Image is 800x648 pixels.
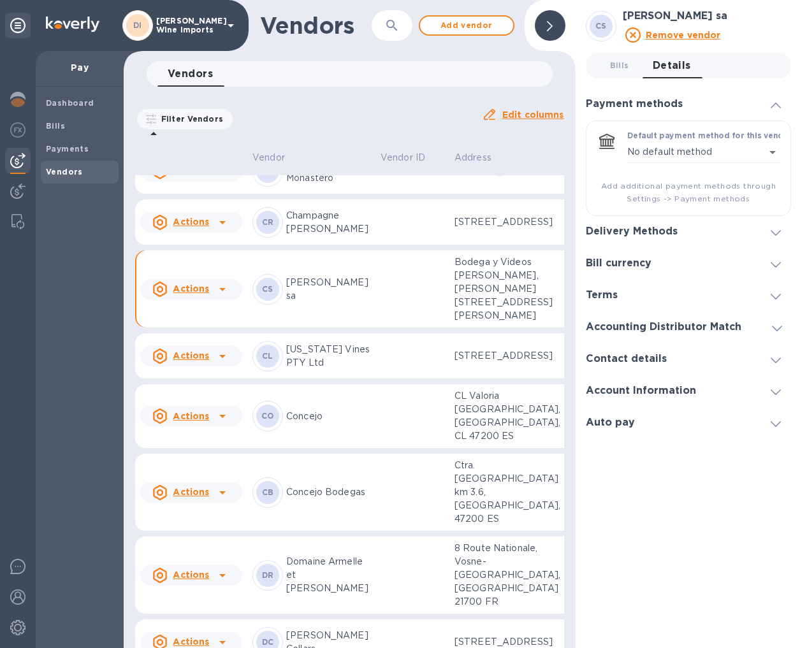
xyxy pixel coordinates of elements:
[173,411,209,421] u: Actions
[46,61,113,74] p: Pay
[168,65,213,83] span: Vendors
[597,131,780,205] div: Default payment method for this vendorNo default method​Add additional payment methods through Se...
[261,411,274,421] b: CO
[455,256,560,322] p: Bodega y Videos [PERSON_NAME], [PERSON_NAME][STREET_ADDRESS][PERSON_NAME]
[252,151,285,164] p: Vendor
[260,12,372,39] h1: Vendors
[133,20,142,30] b: DI
[627,132,792,140] label: Default payment method for this vendor
[46,98,94,108] b: Dashboard
[262,570,274,580] b: DR
[419,15,514,36] button: Add vendor
[173,217,209,227] u: Actions
[455,389,560,443] p: CL Valoria [GEOGRAPHIC_DATA], [GEOGRAPHIC_DATA], CL 47200 ES
[262,284,273,294] b: CS
[46,121,65,131] b: Bills
[627,141,780,163] div: No default method
[627,145,712,159] p: No default method
[173,637,209,647] u: Actions
[262,487,274,497] b: CB
[623,10,791,22] h3: [PERSON_NAME] sa
[455,215,560,229] p: [STREET_ADDRESS]
[5,13,31,38] div: Unpin categories
[455,459,560,526] p: Ctra. [GEOGRAPHIC_DATA] km 3.6, [GEOGRAPHIC_DATA], 47200 ES
[173,350,209,361] u: Actions
[286,343,370,370] p: [US_STATE] Vines PTY Ltd
[610,59,629,72] span: Bills
[286,276,370,303] p: [PERSON_NAME] sa
[586,417,635,429] h3: Auto pay
[156,113,223,124] p: Filter Vendors
[595,21,607,31] b: CS
[586,98,683,110] h3: Payment methods
[586,385,696,397] h3: Account Information
[46,17,99,32] img: Logo
[261,166,274,176] b: CM
[173,284,209,294] u: Actions
[173,487,209,497] u: Actions
[173,570,209,580] u: Actions
[46,167,83,176] b: Vendors
[286,486,370,499] p: Concejo Bodegas
[586,353,667,365] h3: Contact details
[381,151,425,164] p: Vendor ID
[586,257,651,270] h3: Bill currency
[653,57,691,75] span: Details
[381,151,442,164] span: Vendor ID
[262,217,274,227] b: CR
[46,144,89,154] b: Payments
[286,555,370,595] p: Domaine Armelle et [PERSON_NAME]
[455,151,491,164] p: Address
[286,209,370,236] p: Champagne [PERSON_NAME]
[156,17,220,34] p: [PERSON_NAME] Wine Imports
[597,180,780,205] span: Add additional payment methods through Settings -> Payment methods
[430,18,503,33] span: Add vendor
[10,122,25,138] img: Foreign exchange
[586,289,618,301] h3: Terms
[586,226,678,238] h3: Delivery Methods
[586,321,741,333] h3: Accounting Distributor Match
[252,151,302,164] span: Vendor
[262,637,274,647] b: DC
[455,542,560,608] p: 8 Route Nationale, Vosne-[GEOGRAPHIC_DATA], [GEOGRAPHIC_DATA] 21700 FR
[455,349,560,363] p: [STREET_ADDRESS]
[502,110,564,120] u: Edit columns
[646,30,721,40] u: Remove vendor
[286,410,370,423] p: Concejo
[455,151,508,164] span: Address
[262,351,273,361] b: CL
